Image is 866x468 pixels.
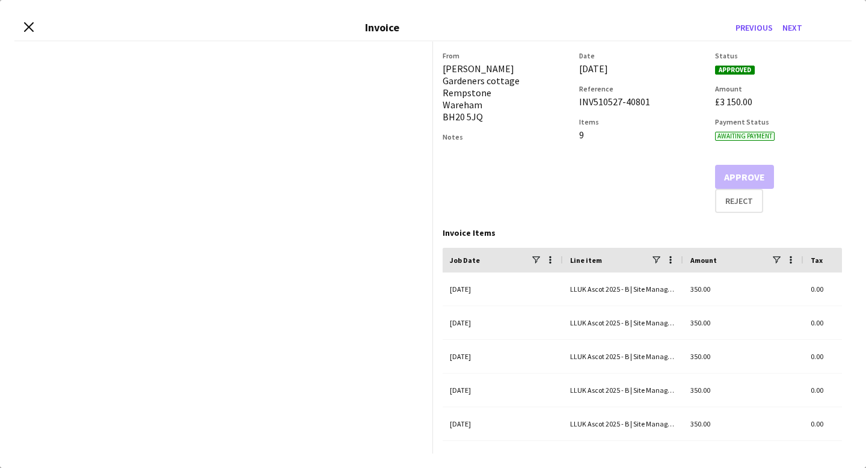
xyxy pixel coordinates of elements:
[563,306,683,339] div: LLUK Ascot 2025 - B | Site Manager (salary)
[579,129,706,141] div: 9
[443,306,563,339] div: [DATE]
[778,18,807,37] button: Next
[570,256,602,265] span: Line item
[365,20,399,34] h3: Invoice
[579,117,706,126] h3: Items
[683,272,803,306] div: 350.00
[715,84,842,93] h3: Amount
[443,63,570,123] div: [PERSON_NAME] Gardeners cottage Rempstone Wareham BH20 5JQ
[715,117,842,126] h3: Payment Status
[443,407,563,440] div: [DATE]
[443,227,842,238] div: Invoice Items
[563,272,683,306] div: LLUK Ascot 2025 - B | Site Manager (salary)
[683,407,803,440] div: 350.00
[579,63,706,75] div: [DATE]
[715,132,775,141] span: Awaiting payment
[443,374,563,407] div: [DATE]
[443,340,563,373] div: [DATE]
[563,407,683,440] div: LLUK Ascot 2025 - B | Site Manager (salary)
[690,256,717,265] span: Amount
[579,84,706,93] h3: Reference
[731,18,778,37] button: Previous
[563,374,683,407] div: LLUK Ascot 2025 - B | Site Manager (salary)
[683,306,803,339] div: 350.00
[715,96,842,108] div: £3 150.00
[683,374,803,407] div: 350.00
[811,256,823,265] span: Tax
[715,189,763,213] button: Reject
[443,132,570,141] h3: Notes
[715,51,842,60] h3: Status
[715,66,755,75] span: Approved
[443,272,563,306] div: [DATE]
[579,96,706,108] div: INV510527-40801
[683,340,803,373] div: 350.00
[563,340,683,373] div: LLUK Ascot 2025 - B | Site Manager (salary)
[450,256,480,265] span: Job Date
[579,51,706,60] h3: Date
[443,51,570,60] h3: From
